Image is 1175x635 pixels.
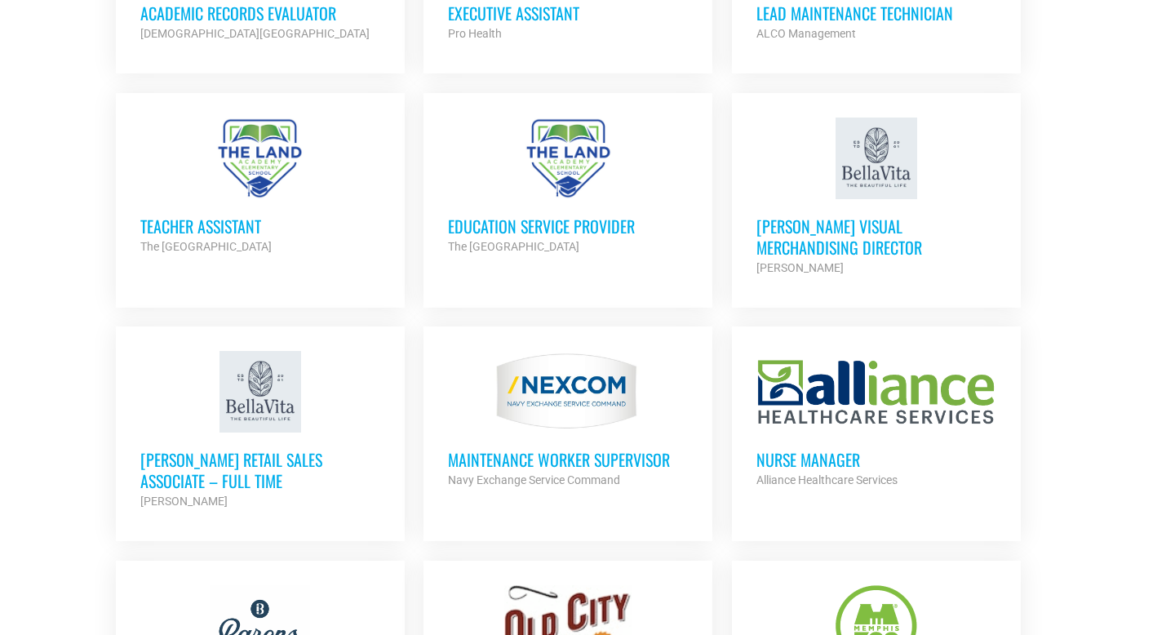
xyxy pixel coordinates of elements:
h3: Nurse Manager [756,449,996,470]
h3: Executive Assistant [448,2,688,24]
a: Teacher Assistant The [GEOGRAPHIC_DATA] [116,93,405,281]
a: [PERSON_NAME] Retail Sales Associate – Full Time [PERSON_NAME] [116,326,405,535]
strong: The [GEOGRAPHIC_DATA] [448,240,579,253]
a: [PERSON_NAME] Visual Merchandising Director [PERSON_NAME] [732,93,1021,302]
a: MAINTENANCE WORKER SUPERVISOR Navy Exchange Service Command [423,326,712,514]
h3: Lead Maintenance Technician [756,2,996,24]
strong: Navy Exchange Service Command [448,473,620,486]
h3: Teacher Assistant [140,215,380,237]
a: Nurse Manager Alliance Healthcare Services [732,326,1021,514]
strong: [PERSON_NAME] [756,261,844,274]
h3: Academic Records Evaluator [140,2,380,24]
h3: MAINTENANCE WORKER SUPERVISOR [448,449,688,470]
strong: The [GEOGRAPHIC_DATA] [140,240,272,253]
strong: ALCO Management [756,27,856,40]
strong: [DEMOGRAPHIC_DATA][GEOGRAPHIC_DATA] [140,27,370,40]
strong: [PERSON_NAME] [140,495,228,508]
a: Education Service Provider The [GEOGRAPHIC_DATA] [423,93,712,281]
h3: Education Service Provider [448,215,688,237]
h3: [PERSON_NAME] Visual Merchandising Director [756,215,996,258]
strong: Alliance Healthcare Services [756,473,898,486]
h3: [PERSON_NAME] Retail Sales Associate – Full Time [140,449,380,491]
strong: Pro Health [448,27,502,40]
